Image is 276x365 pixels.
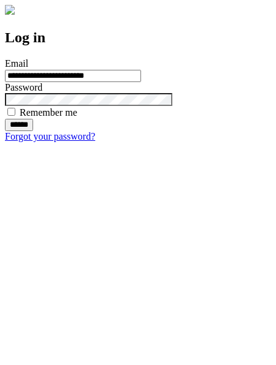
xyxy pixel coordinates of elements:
[5,82,42,92] label: Password
[20,107,77,118] label: Remember me
[5,131,95,141] a: Forgot your password?
[5,5,15,15] img: logo-4e3dc11c47720685a147b03b5a06dd966a58ff35d612b21f08c02c0306f2b779.png
[5,29,271,46] h2: Log in
[5,58,28,69] label: Email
